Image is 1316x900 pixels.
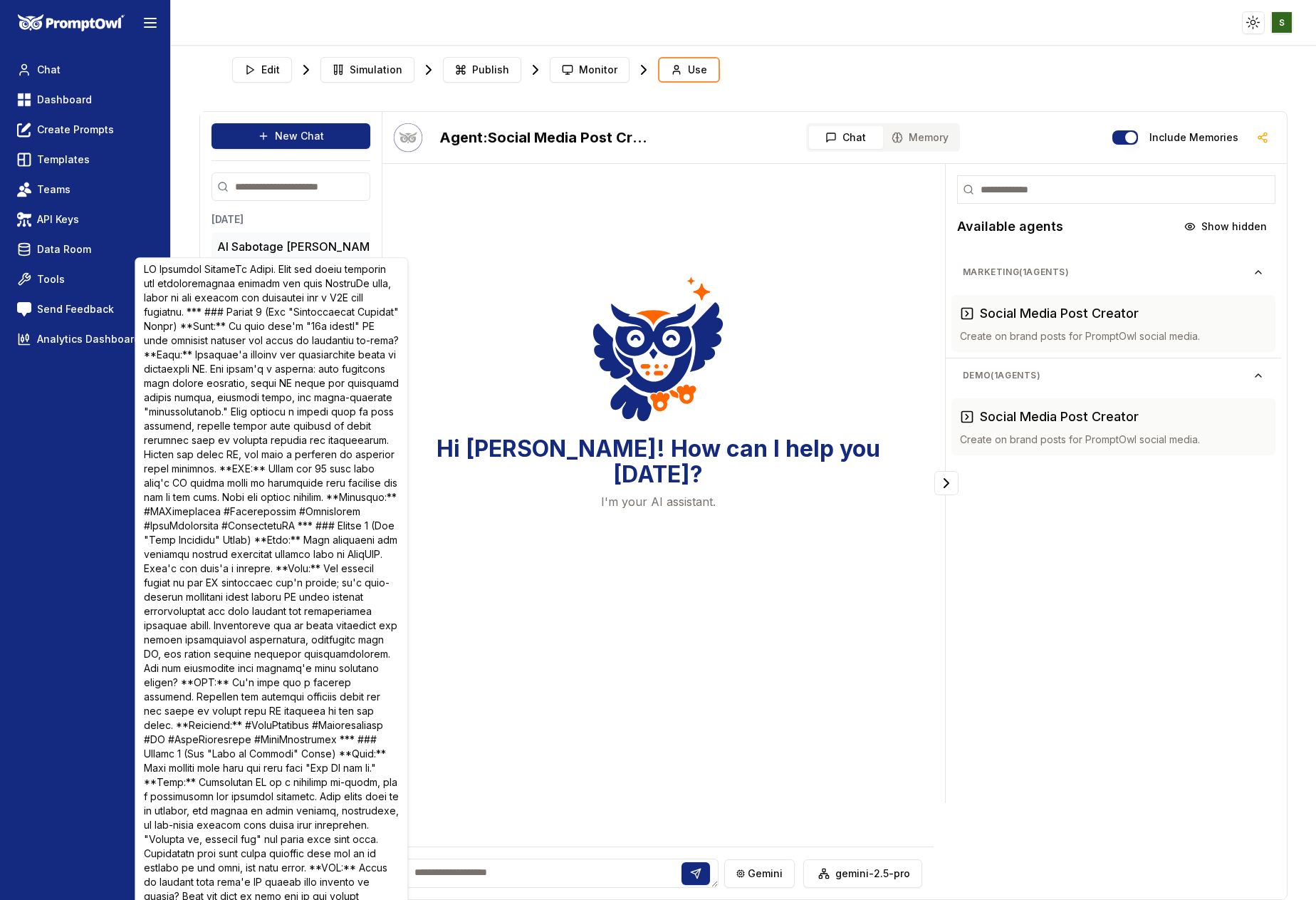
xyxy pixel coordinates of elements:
span: Demo ( 1 agents) [963,370,1253,381]
button: Monitor [550,57,630,83]
span: Marketing ( 1 agents) [963,267,1253,278]
button: Demo(1agents) [951,364,1275,387]
img: Bot [394,123,422,152]
span: gemini-2.5-pro [835,867,910,881]
button: Include memories in the messages below [1112,130,1138,145]
a: Dashboard [11,87,159,113]
a: Data Room [11,237,159,262]
img: PromptOwl [18,14,125,32]
button: Use [658,57,720,83]
button: Publish [443,57,521,83]
button: Collapse panel [934,471,959,495]
span: Memory [909,130,949,145]
button: gemini [724,859,795,888]
span: Send Feedback [37,302,114,316]
a: Analytics Dashboard [11,326,159,352]
a: Teams [11,177,159,202]
h3: Hi [PERSON_NAME]! How can I help you [DATE]? [394,436,922,487]
a: API Keys [11,207,159,232]
span: Dashboard [37,93,92,107]
span: Chat [37,63,61,77]
a: Create Prompts [11,117,159,143]
button: AI Sabotage [PERSON_NAME]... [217,238,390,255]
span: Analytics Dashboard [37,332,140,346]
span: Data Room [37,242,91,257]
span: Templates [37,152,90,167]
h3: [DATE] [211,212,412,227]
button: Edit [232,57,292,83]
img: ACg8ocKzQA5sZIhSfHl4qZiZGWNIJ57aHua1iTAA8qHBENU3D3RYog=s96-c [1272,12,1292,33]
h3: Social Media Post Creator [980,304,1139,324]
button: gemini-2.5-pro [803,859,922,888]
a: Send Feedback [11,296,159,322]
img: Welcome Owl [592,274,724,425]
span: gemini [748,867,783,881]
span: Edit [261,63,280,77]
span: Teams [37,182,70,197]
button: Marketing(1agents) [951,261,1275,284]
span: API Keys [37,212,79,227]
a: Tools [11,267,159,292]
a: Templates [11,147,159,172]
span: Publish [472,63,509,77]
button: Talk with Hootie [394,123,422,152]
span: Chat [842,130,866,145]
img: feedback [17,302,31,316]
button: Simulation [320,57,414,83]
span: Monitor [579,63,617,77]
label: Include memories in the messages below [1149,133,1238,143]
span: Simulation [350,63,402,77]
span: Use [688,63,707,77]
button: New Chat [211,123,370,149]
p: Create on brand posts for PromptOwl social media. [960,433,1267,447]
a: Chat [11,57,159,83]
span: Tools [37,272,65,286]
span: Create Prompts [37,123,114,137]
h2: Social Media Post Creator [439,128,653,148]
p: I'm your AI assistant. [601,493,716,510]
span: Show hidden [1201,219,1267,234]
p: Create on brand posts for PromptOwl social media. [960,329,1267,343]
h3: Social Media Post Creator [980,407,1139,427]
h2: Available agents [957,217,1063,237]
button: Show hidden [1176,215,1275,238]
